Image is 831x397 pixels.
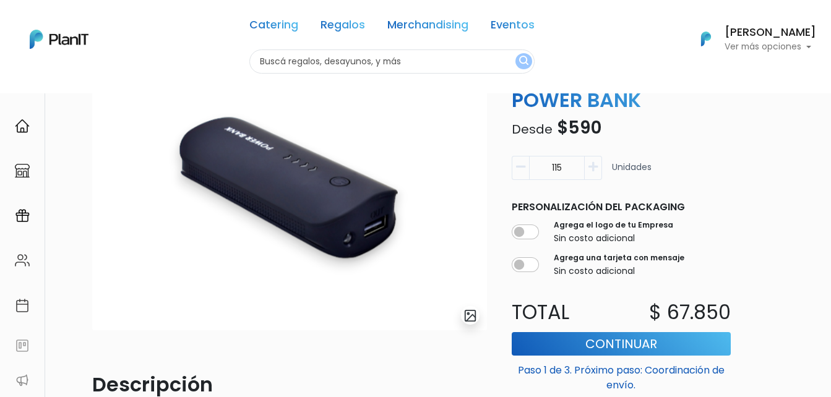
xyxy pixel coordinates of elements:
[64,12,178,36] div: ¿Necesitás ayuda?
[15,253,30,268] img: people-662611757002400ad9ed0e3c099ab2801c6687ba6c219adb57efc949bc21e19d.svg
[15,208,30,223] img: campaigns-02234683943229c281be62815700db0a1741e53638e28bf9629b52c665b00959.svg
[554,252,684,263] label: Agrega una tarjeta con mensaje
[685,23,816,55] button: PlanIt Logo [PERSON_NAME] Ver más opciones
[15,163,30,178] img: marketplace-4ceaa7011d94191e9ded77b95e3339b90024bf715f7c57f8cf31f2d8c509eaba.svg
[554,265,684,278] p: Sin costo adicional
[15,119,30,134] img: home-e721727adea9d79c4d83392d1f703f7f8bce08238fde08b1acbfd93340b81755.svg
[92,63,487,330] img: Captura_de_pantalla_2024-08-21_122902.png
[512,121,553,138] span: Desde
[491,20,535,35] a: Eventos
[725,27,816,38] h6: [PERSON_NAME]
[649,297,731,327] p: $ 67.850
[15,298,30,313] img: calendar-87d922413cdce8b2cf7b7f5f62616a5cf9e4887200fb71536465627b3292af00.svg
[612,161,652,185] p: Unidades
[463,309,478,323] img: gallery-light
[519,56,528,67] img: search_button-432b6d5273f82d61273b3651a40e1bd1b912527efae98b1b7a1b2c0702e16a8d.svg
[15,338,30,353] img: feedback-78b5a0c8f98aac82b08bfc38622c3050aee476f2c9584af64705fc4e61158814.svg
[504,85,738,115] p: POWER BANK
[321,20,365,35] a: Regalos
[554,220,673,231] label: Agrega el logo de tu Empresa
[725,43,816,51] p: Ver más opciones
[15,373,30,388] img: partners-52edf745621dab592f3b2c58e3bca9d71375a7ef29c3b500c9f145b62cc070d4.svg
[249,49,535,74] input: Buscá regalos, desayunos, y más
[512,332,731,356] button: Continuar
[504,297,621,327] p: Total
[512,200,731,215] p: Personalización del packaging
[512,358,731,393] p: Paso 1 de 3. Próximo paso: Coordinación de envío.
[30,30,88,49] img: PlanIt Logo
[387,20,468,35] a: Merchandising
[557,116,601,140] span: $590
[249,20,298,35] a: Catering
[692,25,720,53] img: PlanIt Logo
[554,232,673,245] p: Sin costo adicional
